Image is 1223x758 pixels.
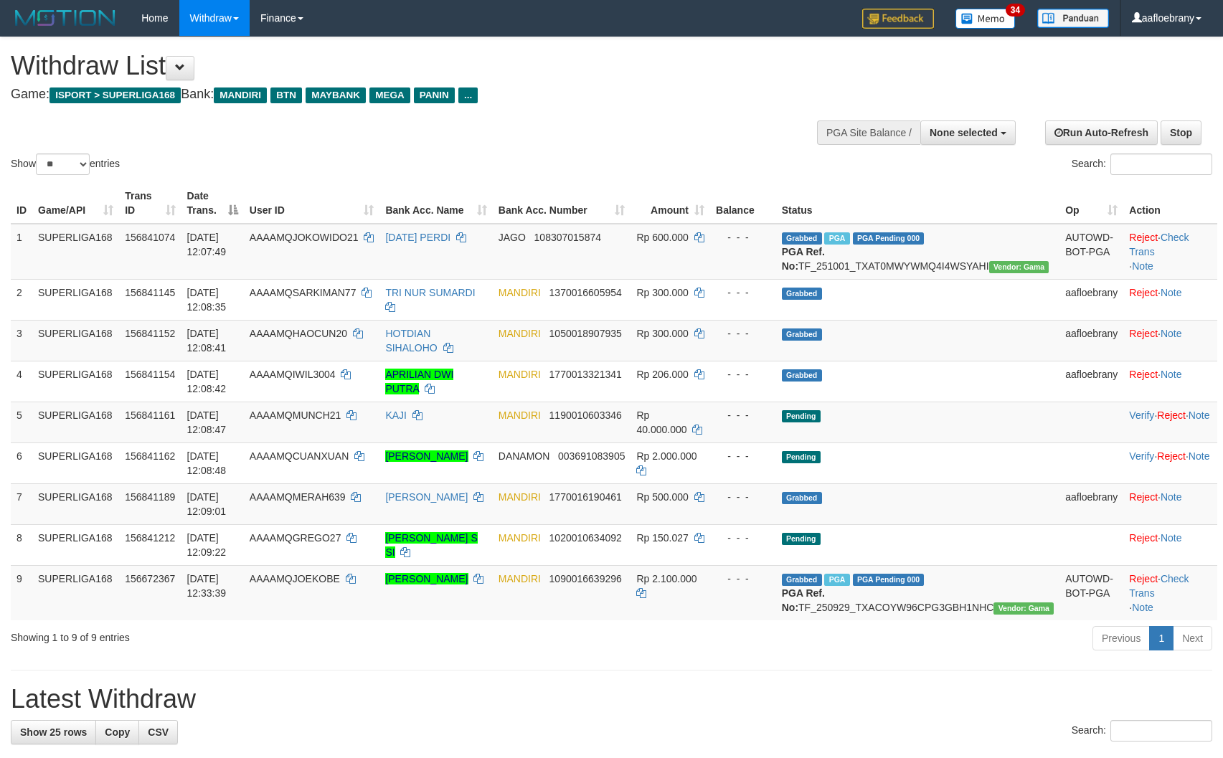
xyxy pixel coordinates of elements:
td: SUPERLIGA168 [32,279,119,320]
label: Search: [1072,153,1212,175]
span: MANDIRI [499,491,541,503]
td: SUPERLIGA168 [32,565,119,620]
a: Reject [1129,573,1158,584]
span: Rp 2.000.000 [636,450,697,462]
span: PGA Pending [853,574,925,586]
span: Copy [105,726,130,738]
span: AAAAMQSARKIMAN77 [250,287,356,298]
span: AAAAMQMERAH639 [250,491,346,503]
img: MOTION_logo.png [11,7,120,29]
td: 1 [11,224,32,280]
a: 1 [1149,626,1174,650]
span: Vendor URL: https://trx31.1velocity.biz [989,261,1049,273]
td: 4 [11,361,32,402]
td: 8 [11,524,32,565]
span: Vendor URL: https://trx31.1velocity.biz [993,602,1054,615]
h1: Withdraw List [11,52,801,80]
td: · [1123,524,1217,565]
img: Button%20Memo.svg [955,9,1016,29]
td: · · [1123,565,1217,620]
td: · [1123,320,1217,361]
span: AAAAMQHAOCUN20 [250,328,347,339]
div: - - - [716,326,770,341]
a: Note [1161,369,1182,380]
span: AAAAMQIWIL3004 [250,369,336,380]
select: Showentries [36,153,90,175]
span: Pending [782,410,821,422]
span: [DATE] 12:08:48 [187,450,227,476]
a: Note [1161,491,1182,503]
th: Status [776,183,1059,224]
div: Showing 1 to 9 of 9 entries [11,625,499,645]
span: AAAAMQJOKOWIDO21 [250,232,359,243]
span: PANIN [414,87,455,103]
span: [DATE] 12:07:49 [187,232,227,257]
td: aafloebrany [1059,320,1123,361]
span: Pending [782,533,821,545]
span: Copy 1090016639296 to clipboard [549,573,622,584]
td: TF_250929_TXACOYW96CPG3GBH1NHC [776,565,1059,620]
span: Marked by aafsengchandara [824,574,849,586]
td: · · [1123,442,1217,483]
span: 156841145 [125,287,175,298]
img: panduan.png [1037,9,1109,28]
span: 156672367 [125,573,175,584]
span: Grabbed [782,369,822,382]
a: Reject [1129,287,1158,298]
a: [DATE] PERDI [385,232,450,243]
span: MANDIRI [214,87,267,103]
a: Stop [1161,120,1201,145]
label: Show entries [11,153,120,175]
a: TRI NUR SUMARDI [385,287,475,298]
span: ISPORT > SUPERLIGA168 [49,87,181,103]
a: [PERSON_NAME] [385,491,468,503]
span: 156841212 [125,532,175,544]
td: TF_251001_TXAT0MWYWMQ4I4WSYAHI [776,224,1059,280]
span: [DATE] 12:33:39 [187,573,227,599]
td: SUPERLIGA168 [32,320,119,361]
td: 9 [11,565,32,620]
span: Grabbed [782,492,822,504]
span: BTN [270,87,302,103]
span: [DATE] 12:08:42 [187,369,227,394]
span: MEGA [369,87,410,103]
a: Note [1189,450,1210,462]
th: Bank Acc. Number: activate to sort column ascending [493,183,631,224]
div: PGA Site Balance / [817,120,920,145]
span: 34 [1006,4,1025,16]
span: Rp 40.000.000 [636,409,686,435]
td: AUTOWD-BOT-PGA [1059,224,1123,280]
td: SUPERLIGA168 [32,361,119,402]
th: Date Trans.: activate to sort column descending [181,183,244,224]
span: Copy 1370016605954 to clipboard [549,287,622,298]
h1: Latest Withdraw [11,685,1212,714]
span: Rp 600.000 [636,232,688,243]
span: 156841152 [125,328,175,339]
a: Note [1132,602,1153,613]
div: - - - [716,408,770,422]
a: KAJI [385,409,407,421]
a: CSV [138,720,178,744]
a: HOTDIAN SIHALOHO [385,328,437,354]
span: 156841162 [125,450,175,462]
span: None selected [930,127,998,138]
a: Reject [1129,369,1158,380]
span: MANDIRI [499,409,541,421]
span: Grabbed [782,574,822,586]
div: - - - [716,531,770,545]
span: MAYBANK [306,87,366,103]
span: Copy 003691083905 to clipboard [558,450,625,462]
span: Copy 1770013321341 to clipboard [549,369,622,380]
td: aafloebrany [1059,483,1123,524]
span: DANAMON [499,450,550,462]
span: Grabbed [782,232,822,245]
a: Note [1161,328,1182,339]
td: 7 [11,483,32,524]
a: Check Trans [1129,232,1189,257]
a: Note [1189,409,1210,421]
a: Reject [1157,450,1186,462]
a: [PERSON_NAME] [385,450,468,462]
th: Op: activate to sort column ascending [1059,183,1123,224]
td: · [1123,483,1217,524]
span: [DATE] 12:09:22 [187,532,227,558]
